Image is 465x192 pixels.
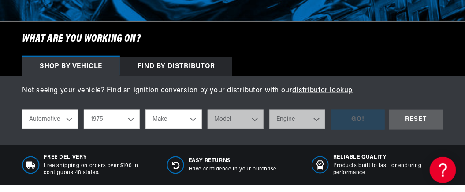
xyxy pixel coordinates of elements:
a: distributor lookup [293,87,353,94]
select: Year [84,110,140,129]
span: RELIABLE QUALITY [333,154,443,161]
span: Free Delivery [44,154,154,161]
p: Not seeing your vehicle? Find an ignition conversion by your distributor with our [22,85,443,97]
p: Free shipping on orders over $100 in contiguous 48 states. [44,162,154,177]
div: Find by Distributor [120,57,232,76]
div: Shop by vehicle [22,57,120,76]
select: Make [145,110,201,129]
p: Have confidence in your purchase. [189,166,278,173]
select: Engine [269,110,325,129]
div: RESET [389,110,443,130]
p: Products built to last for enduring performance [333,162,443,177]
select: Ride Type [22,110,78,129]
span: Easy Returns [189,157,278,165]
select: Model [208,110,264,129]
